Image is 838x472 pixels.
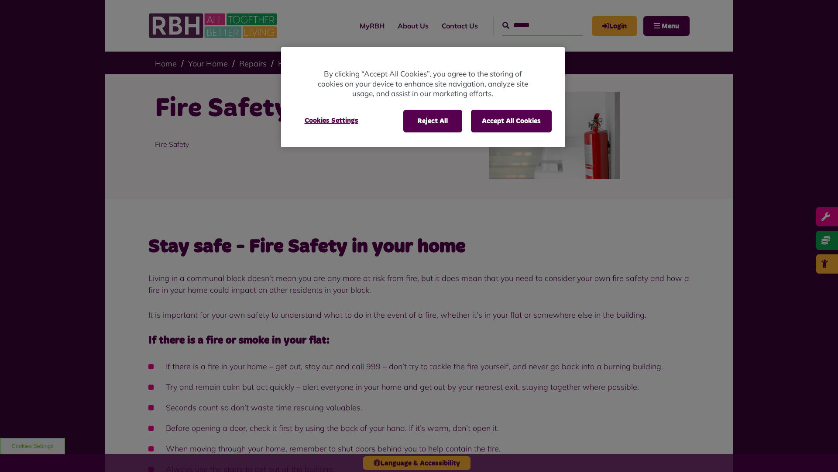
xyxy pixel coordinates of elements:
button: Reject All [403,110,462,132]
div: Cookie banner [281,47,565,147]
button: Cookies Settings [294,110,369,132]
div: Privacy [281,47,565,147]
p: By clicking “Accept All Cookies”, you agree to the storing of cookies on your device to enhance s... [316,69,530,99]
button: Accept All Cookies [471,110,552,132]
